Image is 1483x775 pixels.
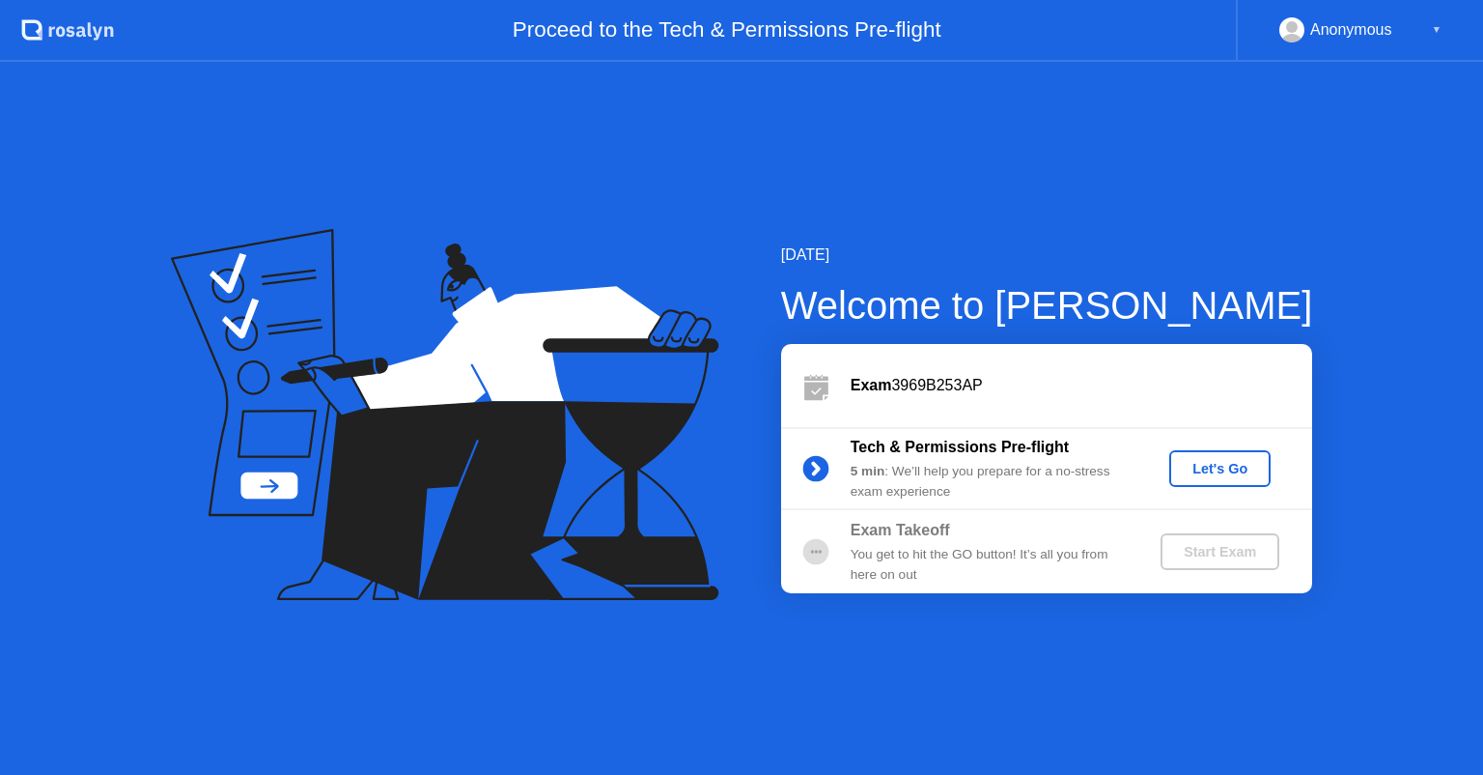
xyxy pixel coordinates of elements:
[851,439,1069,455] b: Tech & Permissions Pre-flight
[1169,450,1271,487] button: Let's Go
[851,522,950,538] b: Exam Takeoff
[851,374,1312,397] div: 3969B253AP
[851,462,1129,502] div: : We’ll help you prepare for a no-stress exam experience
[1432,17,1441,43] div: ▼
[851,377,892,393] b: Exam
[1310,17,1392,43] div: Anonymous
[1177,461,1263,476] div: Let's Go
[851,545,1129,585] div: You get to hit the GO button! It’s all you from here on out
[781,276,1313,334] div: Welcome to [PERSON_NAME]
[781,244,1313,267] div: [DATE]
[1168,544,1272,560] div: Start Exam
[851,464,885,478] b: 5 min
[1161,533,1279,570] button: Start Exam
